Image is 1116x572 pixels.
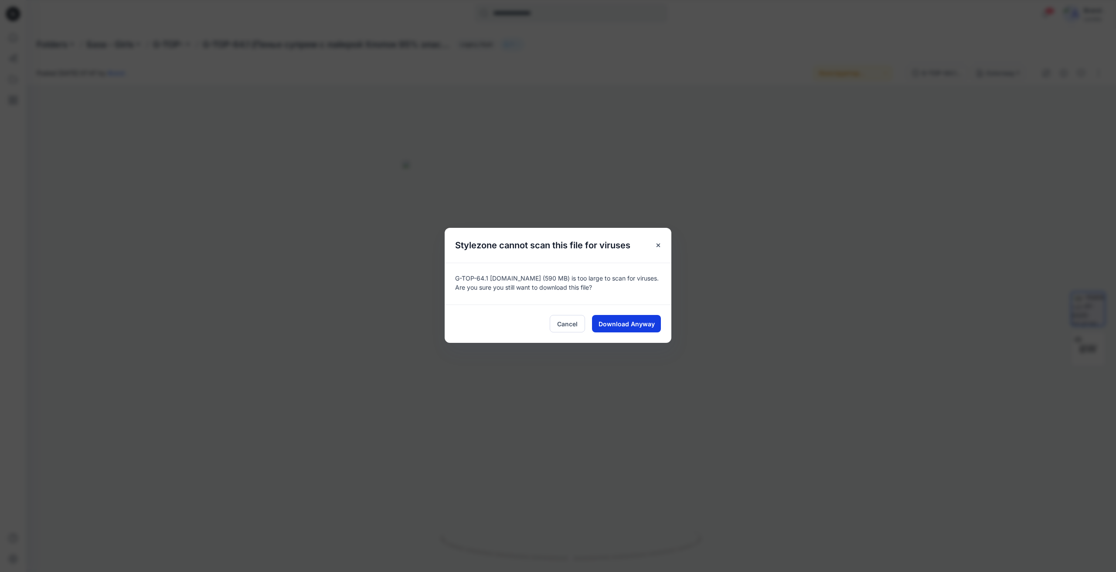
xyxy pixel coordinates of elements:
div: G-TOP-64.1 [DOMAIN_NAME] (590 MB) is too large to scan for viruses. Are you sure you still want t... [445,263,671,305]
h5: Stylezone cannot scan this file for viruses [445,228,641,263]
span: Download Anyway [599,319,655,328]
span: Cancel [557,319,578,328]
button: Close [650,237,666,253]
button: Download Anyway [592,315,661,332]
button: Cancel [550,315,585,332]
